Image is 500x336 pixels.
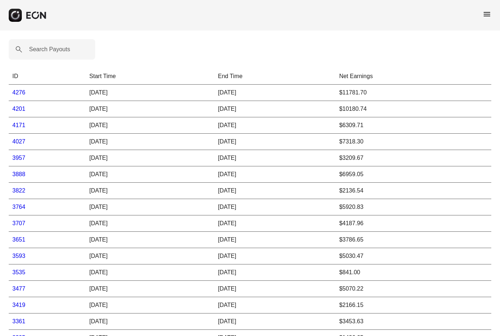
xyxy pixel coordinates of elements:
[86,313,214,330] td: [DATE]
[335,297,491,313] td: $2166.15
[214,150,336,166] td: [DATE]
[86,134,214,150] td: [DATE]
[12,138,25,145] a: 4027
[483,10,491,19] span: menu
[335,248,491,264] td: $5030.47
[214,264,336,281] td: [DATE]
[12,253,25,259] a: 3593
[86,150,214,166] td: [DATE]
[214,166,336,183] td: [DATE]
[86,199,214,215] td: [DATE]
[335,85,491,101] td: $11781.70
[86,232,214,248] td: [DATE]
[12,106,25,112] a: 4201
[335,166,491,183] td: $6959.05
[12,269,25,275] a: 3535
[214,215,336,232] td: [DATE]
[12,122,25,128] a: 4171
[12,286,25,292] a: 3477
[214,313,336,330] td: [DATE]
[214,297,336,313] td: [DATE]
[214,68,336,85] th: End Time
[335,199,491,215] td: $5920.83
[12,155,25,161] a: 3957
[214,281,336,297] td: [DATE]
[86,101,214,117] td: [DATE]
[12,204,25,210] a: 3764
[86,183,214,199] td: [DATE]
[86,248,214,264] td: [DATE]
[86,117,214,134] td: [DATE]
[12,236,25,243] a: 3651
[214,134,336,150] td: [DATE]
[335,68,491,85] th: Net Earnings
[335,101,491,117] td: $10180.74
[86,281,214,297] td: [DATE]
[214,232,336,248] td: [DATE]
[9,68,86,85] th: ID
[335,281,491,297] td: $5070.22
[12,318,25,324] a: 3361
[335,117,491,134] td: $6309.71
[335,150,491,166] td: $3209.67
[214,117,336,134] td: [DATE]
[214,199,336,215] td: [DATE]
[214,248,336,264] td: [DATE]
[335,264,491,281] td: $841.00
[86,215,214,232] td: [DATE]
[86,264,214,281] td: [DATE]
[86,297,214,313] td: [DATE]
[214,85,336,101] td: [DATE]
[86,166,214,183] td: [DATE]
[86,68,214,85] th: Start Time
[12,220,25,226] a: 3707
[335,232,491,248] td: $3786.65
[335,134,491,150] td: $7318.30
[214,183,336,199] td: [DATE]
[335,215,491,232] td: $4187.96
[86,85,214,101] td: [DATE]
[214,101,336,117] td: [DATE]
[12,89,25,96] a: 4276
[29,45,70,54] label: Search Payouts
[335,183,491,199] td: $2136.54
[12,171,25,177] a: 3888
[12,187,25,194] a: 3822
[12,302,25,308] a: 3419
[335,313,491,330] td: $3453.63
